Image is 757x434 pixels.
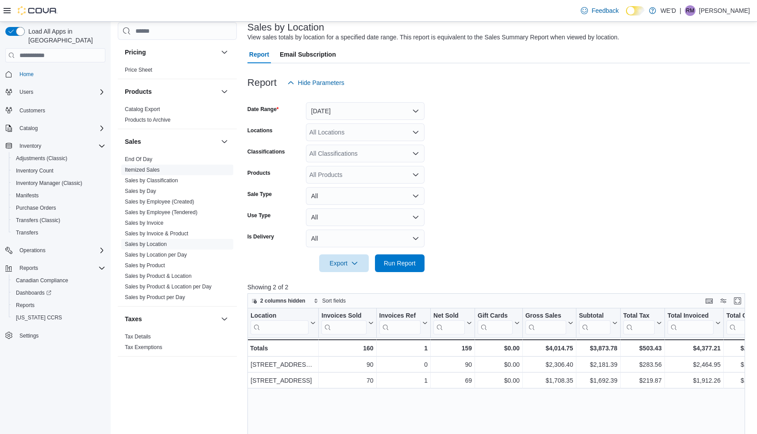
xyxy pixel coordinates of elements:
[306,230,425,247] button: All
[125,137,141,146] h3: Sales
[25,27,105,45] span: Load All Apps in [GEOGRAPHIC_DATA]
[478,359,520,370] div: $0.00
[478,312,513,320] div: Gift Cards
[16,302,35,309] span: Reports
[125,199,194,205] a: Sales by Employee (Created)
[16,314,62,321] span: [US_STATE] CCRS
[125,156,152,163] span: End Of Day
[9,177,109,189] button: Inventory Manager (Classic)
[321,312,366,334] div: Invoices Sold
[12,215,64,226] a: Transfers (Classic)
[579,359,617,370] div: $2,181.39
[324,254,363,272] span: Export
[247,106,279,113] label: Date Range
[247,191,272,198] label: Sale Type
[2,262,109,274] button: Reports
[16,245,49,256] button: Operations
[247,127,273,134] label: Locations
[12,165,57,176] a: Inventory Count
[384,259,416,268] span: Run Report
[125,188,156,195] span: Sales by Day
[12,203,105,213] span: Purchase Orders
[525,312,566,334] div: Gross Sales
[125,87,217,96] button: Products
[623,343,661,353] div: $503.43
[19,332,39,339] span: Settings
[118,104,237,129] div: Products
[16,192,39,199] span: Manifests
[579,312,617,334] button: Subtotal
[16,123,41,134] button: Catalog
[219,136,230,147] button: Sales
[478,375,520,386] div: $0.00
[125,315,142,323] h3: Taxes
[12,275,105,286] span: Canadian Compliance
[12,275,72,286] a: Canadian Compliance
[591,6,618,15] span: Feedback
[16,330,105,341] span: Settings
[16,87,37,97] button: Users
[247,77,277,88] h3: Report
[19,265,38,272] span: Reports
[125,67,152,73] a: Price Sheet
[118,65,237,79] div: Pricing
[125,334,151,340] a: Tax Details
[2,140,109,152] button: Inventory
[125,315,217,323] button: Taxes
[219,314,230,324] button: Taxes
[12,165,105,176] span: Inventory Count
[379,312,420,334] div: Invoices Ref
[280,46,336,63] span: Email Subscription
[251,359,316,370] div: [STREET_ADDRESS][PERSON_NAME]
[686,5,695,16] span: RM
[321,375,373,386] div: 70
[16,69,37,80] a: Home
[219,47,230,58] button: Pricing
[125,294,185,300] a: Sales by Product per Day
[699,5,750,16] p: [PERSON_NAME]
[667,312,713,320] div: Total Invoiced
[250,343,316,353] div: Totals
[16,217,60,224] span: Transfers (Classic)
[623,312,661,334] button: Total Tax
[667,312,713,334] div: Total Invoiced
[680,5,681,16] p: |
[16,229,38,236] span: Transfers
[219,86,230,97] button: Products
[412,150,419,157] button: Open list of options
[125,87,152,96] h3: Products
[125,262,165,269] span: Sales by Product
[18,6,58,15] img: Cova
[125,116,170,123] span: Products to Archive
[16,330,42,341] a: Settings
[9,299,109,311] button: Reports
[125,48,217,57] button: Pricing
[16,87,105,97] span: Users
[247,233,274,240] label: Is Delivery
[433,343,472,353] div: 159
[623,359,661,370] div: $283.56
[9,311,109,324] button: [US_STATE] CCRS
[306,102,425,120] button: [DATE]
[718,296,729,306] button: Display options
[125,241,167,248] span: Sales by Location
[379,375,427,386] div: 1
[379,312,420,320] div: Invoices Ref
[16,245,105,256] span: Operations
[16,180,82,187] span: Inventory Manager (Classic)
[125,198,194,205] span: Sales by Employee (Created)
[251,312,309,320] div: Location
[379,359,427,370] div: 0
[125,209,197,215] a: Sales by Employee (Tendered)
[16,141,105,151] span: Inventory
[9,152,109,165] button: Adjustments (Classic)
[579,375,617,386] div: $1,692.39
[125,219,163,227] span: Sales by Invoice
[16,105,49,116] a: Customers
[478,312,513,334] div: Gift Card Sales
[375,254,425,272] button: Run Report
[16,167,54,174] span: Inventory Count
[321,359,373,370] div: 90
[433,312,465,334] div: Net Sold
[125,344,162,351] span: Tax Exemptions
